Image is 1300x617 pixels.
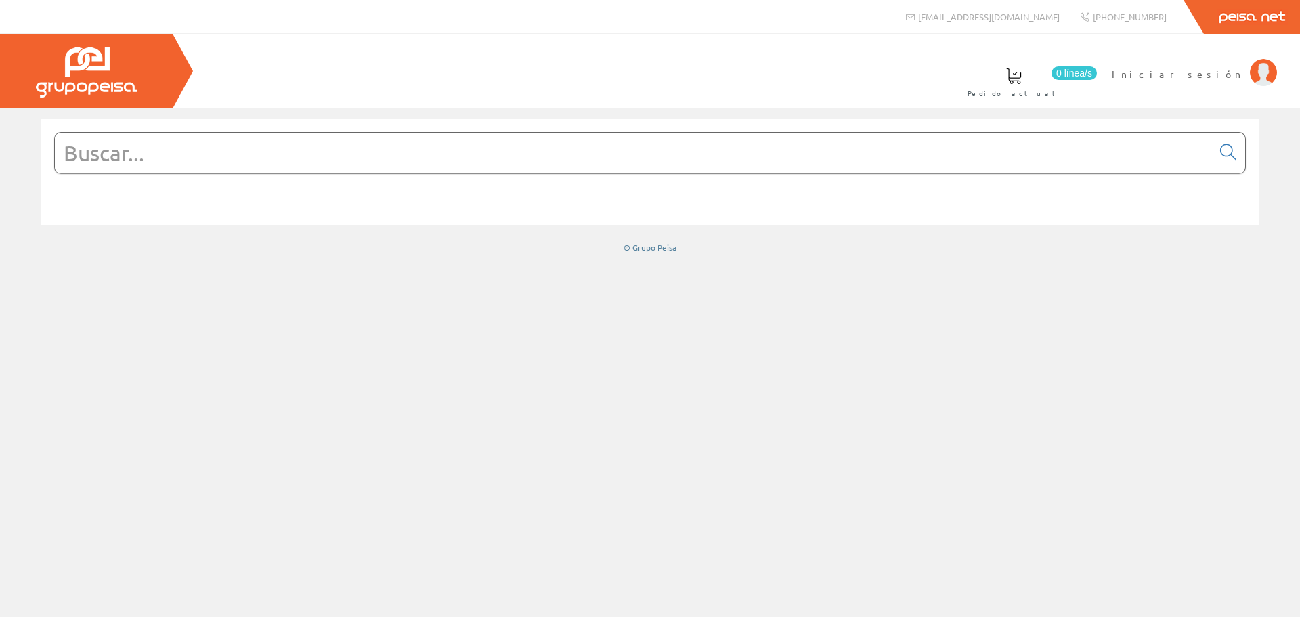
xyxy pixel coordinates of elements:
[968,87,1060,100] span: Pedido actual
[1052,66,1097,80] span: 0 línea/s
[918,11,1060,22] span: [EMAIL_ADDRESS][DOMAIN_NAME]
[1112,67,1243,81] span: Iniciar sesión
[1093,11,1167,22] span: [PHONE_NUMBER]
[55,133,1212,173] input: Buscar...
[1112,56,1277,69] a: Iniciar sesión
[36,47,137,98] img: Grupo Peisa
[41,242,1259,253] div: © Grupo Peisa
